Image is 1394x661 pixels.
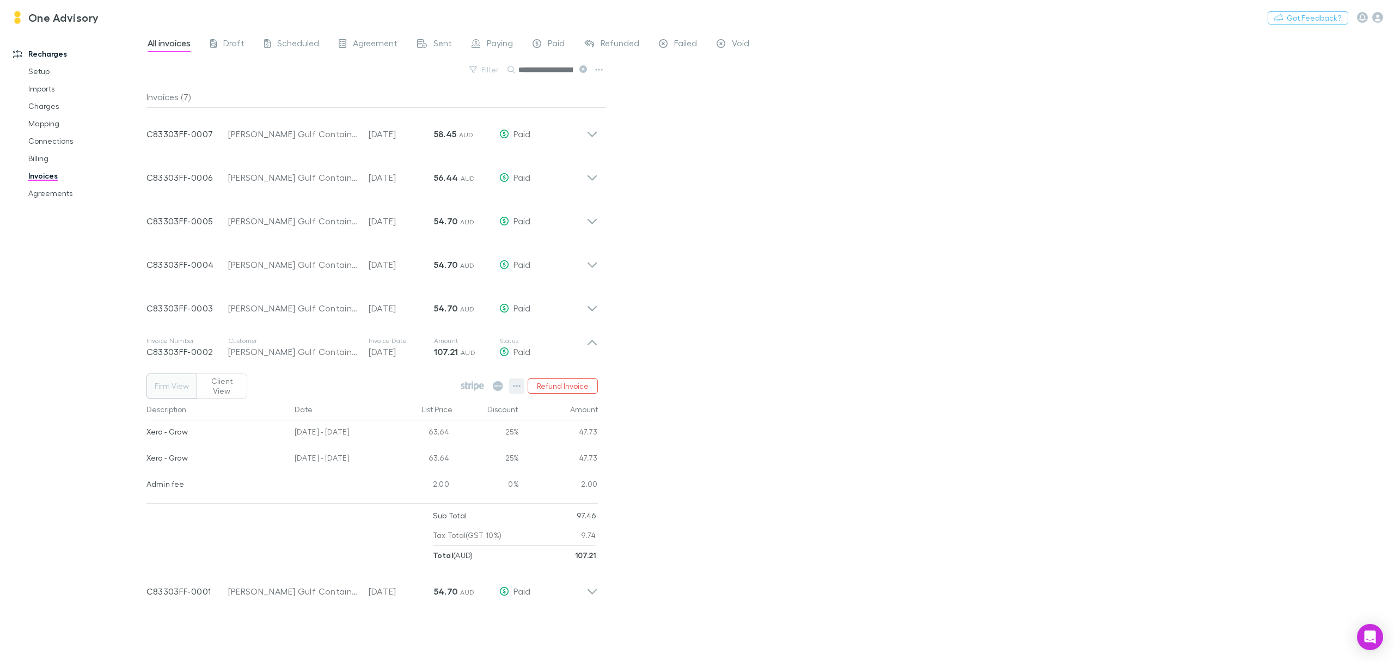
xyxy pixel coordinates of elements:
[228,302,358,315] div: [PERSON_NAME] Gulf Container Self Storage Pty Ltd
[228,258,358,271] div: [PERSON_NAME] Gulf Container Self Storage Pty Ltd
[388,446,454,473] div: 63.64
[146,171,228,184] p: C83303FF-0006
[433,546,473,565] p: ( AUD )
[433,506,467,525] p: Sub Total
[732,38,749,52] span: Void
[138,282,607,326] div: C83303FF-0003[PERSON_NAME] Gulf Container Self Storage Pty Ltd[DATE]54.70 AUDPaid
[513,216,530,226] span: Paid
[1268,11,1348,25] button: Got Feedback?
[461,348,475,357] span: AUD
[459,131,474,139] span: AUD
[519,420,598,446] div: 47.73
[460,588,475,596] span: AUD
[138,238,607,282] div: C83303FF-0004[PERSON_NAME] Gulf Container Self Storage Pty Ltd[DATE]54.70 AUDPaid
[528,378,598,394] button: Refund Invoice
[17,132,155,150] a: Connections
[228,215,358,228] div: [PERSON_NAME] Gulf Container Self Storage Pty Ltd
[290,446,388,473] div: [DATE] - [DATE]
[369,258,434,271] p: [DATE]
[513,303,530,313] span: Paid
[581,525,596,545] p: 9.74
[499,336,586,345] p: Status
[577,506,596,525] p: 97.46
[388,473,454,499] div: 2.00
[513,259,530,270] span: Paid
[369,171,434,184] p: [DATE]
[146,374,197,399] button: Firm View
[1357,624,1383,650] div: Open Intercom Messenger
[434,172,458,183] strong: 56.44
[138,151,607,195] div: C83303FF-0006[PERSON_NAME] Gulf Container Self Storage Pty Ltd[DATE]56.44 AUDPaid
[148,38,191,52] span: All invoices
[369,336,434,345] p: Invoice Date
[434,259,458,270] strong: 54.70
[388,420,454,446] div: 63.64
[434,216,458,227] strong: 54.70
[146,258,228,271] p: C83303FF-0004
[454,420,519,446] div: 25%
[146,345,228,358] p: C83303FF-0002
[454,446,519,473] div: 25%
[519,473,598,499] div: 2.00
[228,336,358,345] p: Customer
[513,128,530,139] span: Paid
[460,218,475,226] span: AUD
[138,565,607,609] div: C83303FF-0001[PERSON_NAME] Gulf Container Self Storage Pty Ltd[DATE]54.70 AUDPaid
[4,4,106,30] a: One Advisory
[353,38,398,52] span: Agreement
[223,38,244,52] span: Draft
[2,45,155,63] a: Recharges
[513,172,530,182] span: Paid
[17,80,155,97] a: Imports
[17,97,155,115] a: Charges
[138,326,607,369] div: Invoice NumberC83303FF-0002Customer[PERSON_NAME] Gulf Container Self Storage Pty LtdInvoice Date[...
[434,586,458,597] strong: 54.70
[674,38,697,52] span: Failed
[513,586,530,596] span: Paid
[17,63,155,80] a: Setup
[228,585,358,598] div: [PERSON_NAME] Gulf Container Self Storage Pty Ltd
[433,550,454,560] strong: Total
[146,302,228,315] p: C83303FF-0003
[454,473,519,499] div: 0%
[146,585,228,598] p: C83303FF-0001
[17,150,155,167] a: Billing
[369,345,434,358] p: [DATE]
[290,420,388,446] div: [DATE] - [DATE]
[513,346,530,357] span: Paid
[146,446,286,469] div: Xero - Grow
[197,374,247,399] button: Client View
[369,302,434,315] p: [DATE]
[146,473,286,495] div: Admin fee
[434,128,457,139] strong: 58.45
[433,525,502,545] p: Tax Total (GST 10%)
[548,38,565,52] span: Paid
[17,115,155,132] a: Mapping
[434,346,458,357] strong: 107.21
[228,345,358,358] div: [PERSON_NAME] Gulf Container Self Storage Pty Ltd
[146,215,228,228] p: C83303FF-0005
[11,11,24,24] img: One Advisory's Logo
[369,215,434,228] p: [DATE]
[369,127,434,140] p: [DATE]
[138,195,607,238] div: C83303FF-0005[PERSON_NAME] Gulf Container Self Storage Pty Ltd[DATE]54.70 AUDPaid
[460,261,475,270] span: AUD
[519,446,598,473] div: 47.73
[277,38,319,52] span: Scheduled
[17,167,155,185] a: Invoices
[146,420,286,443] div: Xero - Grow
[228,127,358,140] div: [PERSON_NAME] Gulf Container Self Storage Pty Ltd
[138,108,607,151] div: C83303FF-0007[PERSON_NAME] Gulf Container Self Storage Pty Ltd[DATE]58.45 AUDPaid
[146,336,228,345] p: Invoice Number
[146,127,228,140] p: C83303FF-0007
[17,185,155,202] a: Agreements
[487,38,513,52] span: Paying
[461,174,475,182] span: AUD
[434,303,458,314] strong: 54.70
[575,550,596,560] strong: 107.21
[28,11,99,24] h3: One Advisory
[434,336,499,345] p: Amount
[460,305,475,313] span: AUD
[369,585,434,598] p: [DATE]
[601,38,639,52] span: Refunded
